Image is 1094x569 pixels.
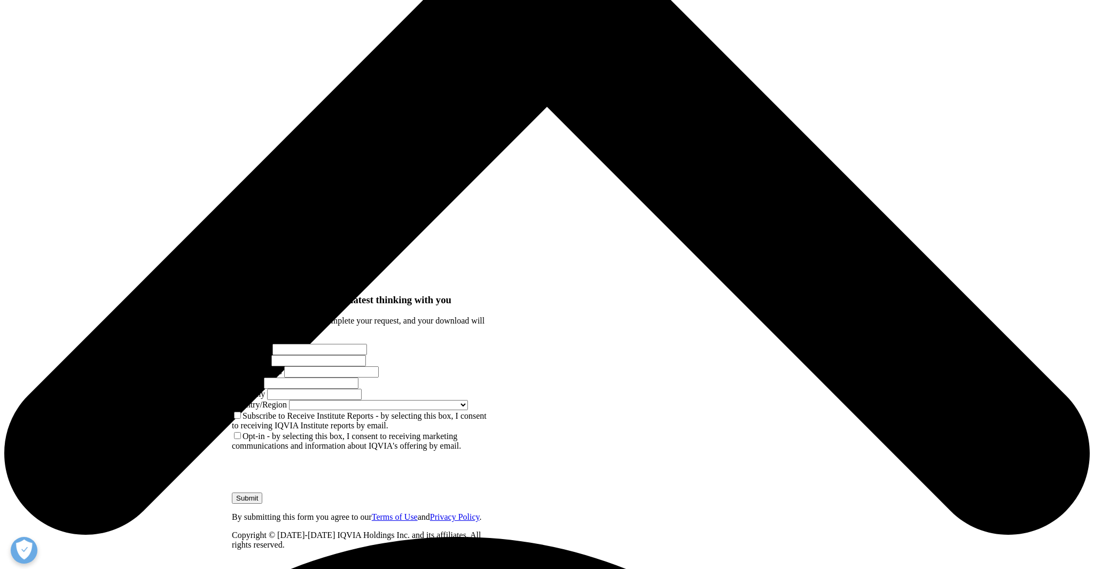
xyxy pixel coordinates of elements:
[372,512,418,521] a: Terms of Use
[234,432,241,439] input: Opt-in - by selecting this box, I consent to receiving marketing communications and information a...
[232,411,487,430] label: Subscribe to Receive Institute Reports - by selecting this box, I consent to receiving IQVIA Inst...
[232,400,287,409] label: Country/Region
[232,316,491,335] p: Please fill out this form to complete your request, and your download will begin immediately.
[232,512,491,522] p: By submitting this form you agree to our and .
[232,432,461,450] label: Opt-in - by selecting this box, I consent to receiving marketing communications and information a...
[232,367,282,376] label: Email Address
[232,344,270,353] label: First Name
[430,512,480,521] a: Privacy Policy
[234,412,241,419] input: Subscribe to Receive Institute Reports - by selecting this box, I consent to receiving IQVIA Inst...
[232,451,394,493] iframe: reCAPTCHA
[232,389,265,398] label: Company
[11,537,37,564] button: Open Preferences
[232,530,491,550] p: Copyright © [DATE]-[DATE] IQVIA Holdings Inc. and its affiliates. All rights reserved.
[232,493,262,504] input: Submit
[232,378,262,387] label: Job Title
[232,356,269,365] label: Last Name
[232,294,491,306] h3: We are excited to share our latest thinking with you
